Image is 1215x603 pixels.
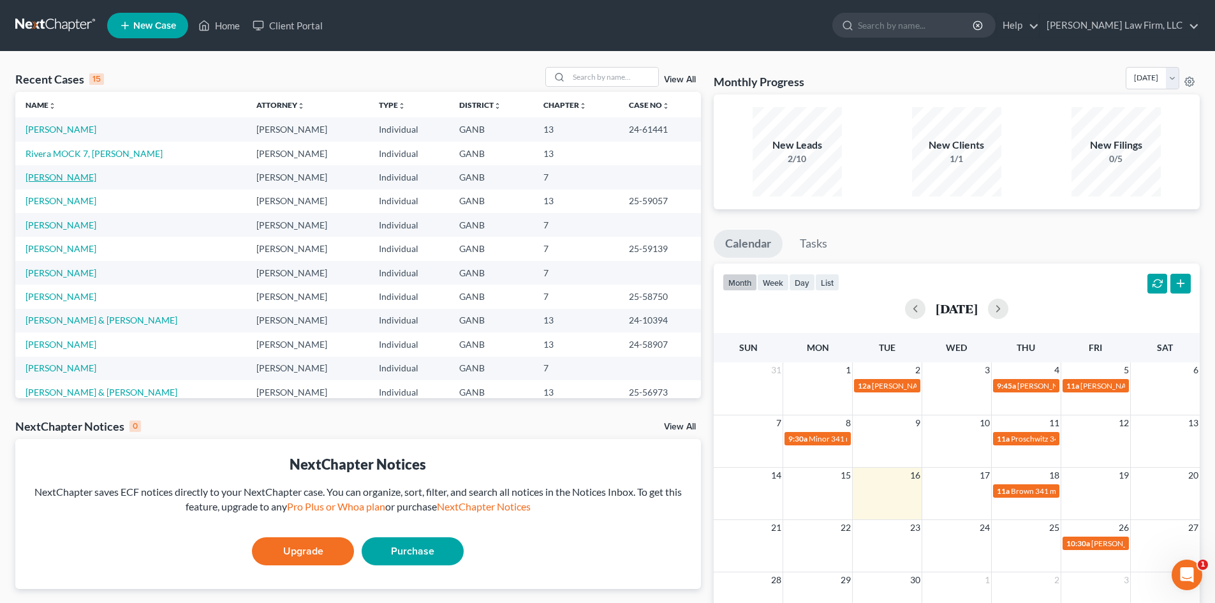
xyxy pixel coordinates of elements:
td: [PERSON_NAME] [246,309,369,332]
a: [PERSON_NAME] [26,243,96,254]
a: [PERSON_NAME] [26,339,96,350]
a: Attorneyunfold_more [256,100,305,110]
span: 2 [1053,572,1061,588]
span: 7 [775,415,783,431]
td: GANB [449,285,533,308]
span: 1 [983,572,991,588]
span: Wed [946,342,967,353]
td: 25-59139 [619,237,701,260]
h3: Monthly Progress [714,74,804,89]
span: 12a [858,381,871,391]
span: Thu [1017,342,1035,353]
span: 8 [844,415,852,431]
a: [PERSON_NAME] [26,291,96,302]
a: Purchase [362,537,464,565]
span: 10 [978,415,991,431]
span: 14 [770,468,783,483]
span: 18 [1048,468,1061,483]
td: Individual [369,142,449,165]
a: [PERSON_NAME] [26,195,96,206]
a: Rivera MOCK 7, [PERSON_NAME] [26,148,163,159]
span: Mon [807,342,829,353]
span: Sun [739,342,758,353]
a: [PERSON_NAME] [26,172,96,182]
iframe: Intercom live chat [1172,560,1202,590]
td: [PERSON_NAME] [246,332,369,356]
span: 26 [1117,520,1130,535]
td: [PERSON_NAME] [246,117,369,141]
td: Individual [369,165,449,189]
a: [PERSON_NAME] [26,124,96,135]
div: 2/10 [753,153,842,165]
div: New Leads [753,138,842,153]
span: 28 [770,572,783,588]
span: 17 [978,468,991,483]
span: 1 [1198,560,1208,570]
td: GANB [449,117,533,141]
div: 0 [129,421,141,432]
span: 27 [1187,520,1200,535]
span: Sat [1157,342,1173,353]
td: GANB [449,332,533,356]
a: Upgrade [252,537,354,565]
td: 7 [533,261,619,285]
span: 20 [1187,468,1200,483]
div: 15 [89,73,104,85]
div: NextChapter Notices [26,454,691,474]
span: 4 [1053,362,1061,378]
span: Tue [879,342,895,353]
span: 10:30a [1066,539,1090,548]
span: 16 [909,468,922,483]
i: unfold_more [48,102,56,110]
td: [PERSON_NAME] [246,213,369,237]
i: unfold_more [579,102,587,110]
a: Nameunfold_more [26,100,56,110]
td: 25-58750 [619,285,701,308]
a: [PERSON_NAME] Law Firm, LLC [1040,14,1199,37]
span: [PERSON_NAME] Confirmation Hrg [1017,381,1138,391]
span: 25 [1048,520,1061,535]
td: 24-58907 [619,332,701,356]
i: unfold_more [297,102,305,110]
td: GANB [449,309,533,332]
button: list [815,274,839,291]
button: week [757,274,789,291]
td: GANB [449,165,533,189]
input: Search by name... [858,13,975,37]
span: New Case [133,21,176,31]
a: View All [664,75,696,84]
a: Tasks [788,230,839,258]
td: Individual [369,117,449,141]
span: 21 [770,520,783,535]
span: 9:45a [997,381,1016,391]
td: 25-59057 [619,190,701,213]
input: Search by name... [569,68,658,86]
td: 24-10394 [619,309,701,332]
span: Brown 341 mtg [1011,486,1063,496]
span: 2 [914,362,922,378]
td: GANB [449,237,533,260]
td: Individual [369,309,449,332]
td: 7 [533,285,619,308]
a: Calendar [714,230,783,258]
i: unfold_more [398,102,406,110]
span: 1 [844,362,852,378]
td: GANB [449,357,533,380]
a: NextChapter Notices [437,500,531,512]
td: 25-56973 [619,380,701,404]
span: 11a [997,486,1010,496]
td: [PERSON_NAME] [246,380,369,404]
div: NextChapter Notices [15,419,141,434]
a: [PERSON_NAME] [26,267,96,278]
span: 15 [839,468,852,483]
i: unfold_more [494,102,501,110]
td: 7 [533,213,619,237]
span: 31 [770,362,783,378]
span: 23 [909,520,922,535]
td: [PERSON_NAME] [246,165,369,189]
span: 19 [1117,468,1130,483]
a: Typeunfold_more [379,100,406,110]
td: Individual [369,357,449,380]
span: Proschwitz 341 mtg [1011,434,1077,443]
td: 7 [533,237,619,260]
